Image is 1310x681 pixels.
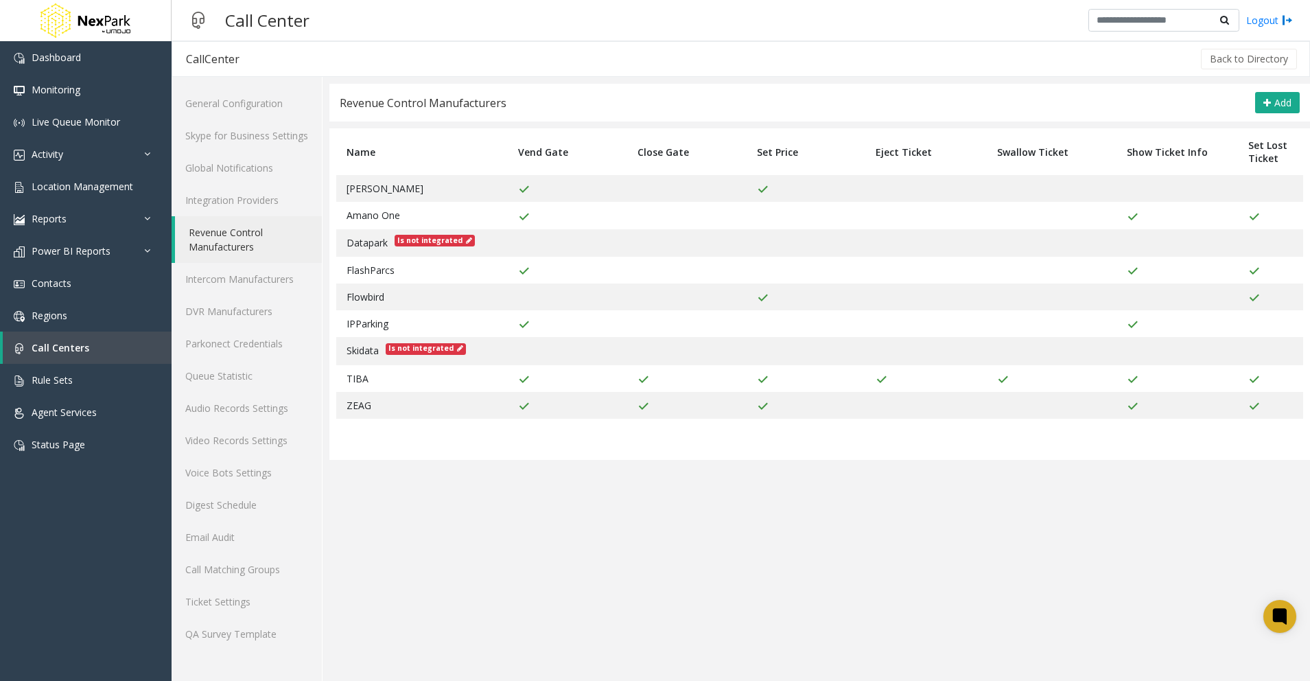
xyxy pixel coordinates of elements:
[395,235,475,246] span: Is not integrated
[347,344,379,357] span: Skidata
[172,360,322,392] a: Queue Statistic
[757,374,769,385] img: check_green.svg
[638,401,649,412] img: check_green.svg
[186,50,239,68] div: CallCenter
[32,212,67,225] span: Reports
[347,399,371,412] span: ZEAG
[14,85,25,96] img: 'icon'
[32,406,97,419] span: Agent Services
[518,319,530,330] img: check_green.svg
[518,401,530,412] img: check_green.svg
[1246,13,1293,27] a: Logout
[175,216,322,263] a: Revenue Control Manufacturers
[32,148,63,161] span: Activity
[14,53,25,64] img: 'icon'
[757,292,769,303] img: check_green.svg
[1127,319,1138,330] img: check_green.svg
[627,128,747,175] th: Close Gate
[172,119,322,152] a: Skype for Business Settings
[172,87,322,119] a: General Configuration
[518,211,530,222] img: check_green.svg
[336,128,508,175] th: Name
[347,290,384,303] span: Flowbird
[185,3,211,37] img: pageIcon
[1255,92,1300,114] button: Add
[987,128,1116,175] th: Swallow Ticket
[14,343,25,354] img: 'icon'
[218,3,316,37] h3: Call Center
[14,279,25,290] img: 'icon'
[1274,96,1291,109] span: Add
[997,374,1009,385] img: check_green.svg
[1116,128,1238,175] th: Show Ticket Info
[172,392,322,424] a: Audio Records Settings
[172,457,322,489] a: Voice Bots Settings
[1201,49,1297,69] button: Back to Directory
[14,246,25,257] img: 'icon'
[1282,13,1293,27] img: logout
[518,184,530,195] img: check_green.svg
[172,618,322,650] a: QA Survey Template
[1248,211,1260,222] img: check_green.svg
[172,184,322,216] a: Integration Providers
[172,489,322,521] a: Digest Schedule
[386,343,466,355] span: Is not integrated
[14,182,25,193] img: 'icon'
[32,309,67,322] span: Regions
[14,117,25,128] img: 'icon'
[757,184,769,195] img: check_green.svg
[518,374,530,385] img: check_green.svg
[1127,266,1138,277] img: check_green.svg
[1248,266,1260,277] img: check_green.svg
[14,376,25,386] img: 'icon'
[32,277,71,290] span: Contacts
[14,440,25,451] img: 'icon'
[1248,292,1260,303] img: check_green.svg
[1248,401,1260,412] img: check_green.svg
[757,401,769,412] img: check_green.svg
[172,152,322,184] a: Global Notifications
[518,266,530,277] img: check_green.svg
[172,553,322,586] a: Call Matching Groups
[32,51,81,64] span: Dashboard
[347,236,388,249] span: Datapark
[347,182,423,195] span: [PERSON_NAME]
[3,332,172,364] a: Call Centers
[32,180,133,193] span: Location Management
[347,372,369,385] span: TIBA
[32,373,73,386] span: Rule Sets
[32,438,85,451] span: Status Page
[508,128,627,175] th: Vend Gate
[347,264,395,277] span: FlashParcs
[172,586,322,618] a: Ticket Settings
[14,150,25,161] img: 'icon'
[747,128,866,175] th: Set Price
[340,94,506,112] div: Revenue Control Manufacturers
[14,408,25,419] img: 'icon'
[172,327,322,360] a: Parkonect Credentials
[1238,128,1303,175] th: Set Lost Ticket
[638,374,649,385] img: check_green.svg
[1127,211,1138,222] img: check_green.svg
[347,317,388,330] span: IPParking
[172,295,322,327] a: DVR Manufacturers
[172,263,322,295] a: Intercom Manufacturers
[172,521,322,553] a: Email Audit
[1127,401,1138,412] img: check_green.svg
[14,214,25,225] img: 'icon'
[32,83,80,96] span: Monitoring
[32,341,89,354] span: Call Centers
[1127,374,1138,385] img: check_green.svg
[32,115,120,128] span: Live Queue Monitor
[347,209,400,222] span: Amano One
[172,424,322,457] a: Video Records Settings
[32,244,110,257] span: Power BI Reports
[14,311,25,322] img: 'icon'
[865,128,987,175] th: Eject Ticket
[876,374,887,385] img: check_green.svg
[1248,374,1260,385] img: check_green.svg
